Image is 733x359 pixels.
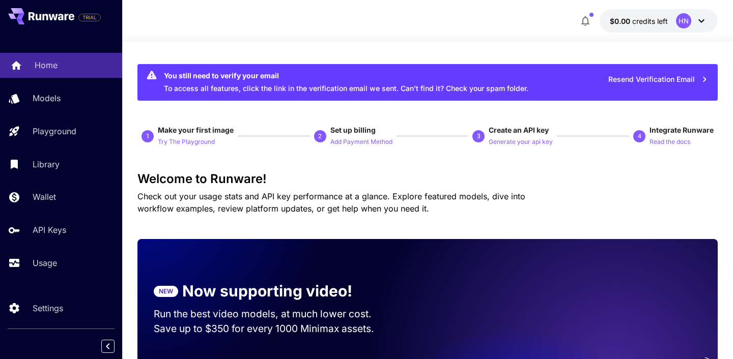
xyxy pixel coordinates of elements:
p: Home [35,59,58,71]
button: Add Payment Method [330,135,392,147]
p: 4 [638,132,641,141]
p: API Keys [33,224,66,236]
span: Make your first image [158,126,234,134]
span: Create an API key [489,126,549,134]
p: Library [33,158,60,170]
span: Check out your usage stats and API key performance at a glance. Explore featured models, dive int... [137,191,525,214]
button: Try The Playground [158,135,215,147]
span: Set up billing [330,126,376,134]
span: $0.00 [610,17,632,25]
div: To access all features, click the link in the verification email we sent. Can’t find it? Check yo... [164,67,528,98]
p: Add Payment Method [330,137,392,147]
p: 2 [318,132,322,141]
div: Collapse sidebar [109,337,122,355]
button: Read the docs [650,135,690,147]
p: Read the docs [650,137,690,147]
span: Integrate Runware [650,126,714,134]
p: NEW [159,287,173,296]
div: HN [676,13,691,28]
p: Now supporting video! [182,280,352,303]
p: Save up to $350 for every 1000 Minimax assets. [154,321,391,336]
span: Add your payment card to enable full platform functionality. [78,11,101,23]
div: $0.00 [610,16,668,26]
p: Run the best video models, at much lower cost. [154,307,391,321]
button: Collapse sidebar [101,340,115,353]
button: Resend Verification Email [603,69,714,90]
button: $0.00HN [600,9,718,33]
p: Try The Playground [158,137,215,147]
p: Models [33,92,61,104]
p: Usage [33,257,57,269]
p: Settings [33,302,63,314]
h3: Welcome to Runware! [137,172,718,186]
p: Wallet [33,191,56,203]
button: Generate your api key [489,135,553,147]
p: 1 [146,132,150,141]
p: Generate your api key [489,137,553,147]
p: 3 [477,132,481,141]
span: TRIAL [79,14,100,21]
div: You still need to verify your email [164,70,528,81]
p: Playground [33,125,76,137]
span: credits left [632,17,668,25]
